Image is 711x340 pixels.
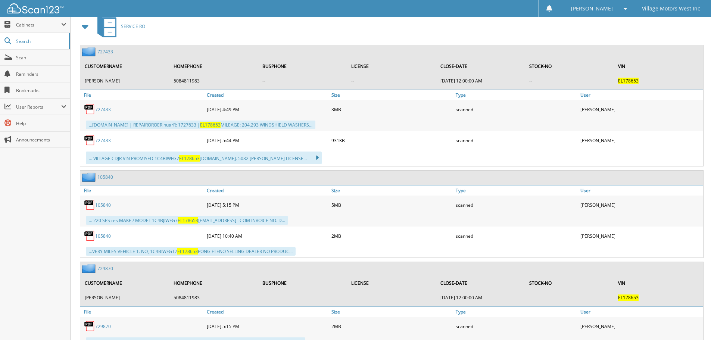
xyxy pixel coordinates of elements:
div: [PERSON_NAME] [579,197,703,212]
td: [PERSON_NAME] [81,75,169,87]
a: Created [205,90,330,100]
th: CLOSE-DATE [437,275,525,291]
span: EL178653 [200,122,221,128]
a: Size [330,307,454,317]
div: scanned [454,197,579,212]
a: File [80,307,205,317]
td: -- [347,75,436,87]
div: ... 220 SES res MAKE / MODEL 1C4BJIWFG7 [EMAIL_ADDRESS] . COM INVOICE NO. D... [86,216,288,225]
th: BUSPHONE [259,59,347,74]
td: -- [259,291,347,304]
span: [PERSON_NAME] [571,6,613,11]
div: [DATE] 5:15 PM [205,197,330,212]
div: [DATE] 10:40 AM [205,228,330,243]
div: [PERSON_NAME] [579,228,703,243]
div: 5MB [330,197,454,212]
span: Cabinets [16,22,61,28]
span: EL178653 [618,294,639,301]
div: ...[DOMAIN_NAME] | REPAIROROER nuarR: 1727633 | MILEAGE: 204,293 WINDSHIELD WASHERS... [86,121,315,129]
a: Size [330,185,454,196]
a: Size [330,90,454,100]
a: 729870 [95,323,111,330]
div: [DATE] 5:44 PM [205,133,330,148]
th: STOCK-NO [526,59,614,74]
iframe: Chat Widget [674,304,711,340]
th: HOMEPHONE [170,275,258,291]
img: PDF.png [84,135,95,146]
span: Bookmarks [16,87,66,94]
a: Created [205,185,330,196]
span: Search [16,38,65,44]
span: EL178653 [177,248,198,255]
div: [DATE] 5:15 PM [205,319,330,334]
div: ... VILLAGE CDJR VIN PROMISED 1C4BIWFG7 [DOMAIN_NAME]. 5032 [PERSON_NAME] LICENSE... [86,152,322,164]
span: EL178653 [618,78,639,84]
div: [PERSON_NAME] [579,102,703,117]
div: scanned [454,228,579,243]
a: 105840 [95,202,111,208]
img: scan123-logo-white.svg [7,3,63,13]
th: LICENSE [347,59,436,74]
div: scanned [454,102,579,117]
td: -- [347,291,436,304]
a: 727433 [95,137,111,144]
div: [PERSON_NAME] [579,319,703,334]
th: LICENSE [347,275,436,291]
td: [DATE] 12:00:00 AM [437,75,525,87]
th: CUSTOMERNAME [81,275,169,291]
span: EL178653 [179,155,200,162]
img: PDF.png [84,199,95,210]
a: User [579,185,703,196]
td: 5084811983 [170,291,258,304]
a: Type [454,185,579,196]
th: CUSTOMERNAME [81,59,169,74]
a: 105840 [97,174,113,180]
span: Scan [16,54,66,61]
a: SERVICE RO [93,12,145,41]
div: [DATE] 4:49 PM [205,102,330,117]
div: 3MB [330,102,454,117]
img: PDF.png [84,104,95,115]
td: -- [259,75,347,87]
th: VIN [614,275,702,291]
div: ...VERY MILES VEHICLE 1. NO, 1C4BIWFGT7 PONG FTENO SELLING DEALER NO PRODUC... [86,247,296,256]
span: Reminders [16,71,66,77]
a: 729870 [97,265,113,272]
td: [DATE] 12:00:00 AM [437,291,525,304]
a: 727433 [95,106,111,113]
div: [PERSON_NAME] [579,133,703,148]
div: 931KB [330,133,454,148]
div: 2MB [330,319,454,334]
img: PDF.png [84,321,95,332]
th: VIN [614,59,702,74]
a: User [579,307,703,317]
img: folder2.png [82,172,97,182]
td: [PERSON_NAME] [81,291,169,304]
span: Announcements [16,137,66,143]
a: 105840 [95,233,111,239]
img: folder2.png [82,264,97,273]
a: File [80,185,205,196]
a: 727433 [97,49,113,55]
span: EL178653 [178,217,198,224]
img: PDF.png [84,230,95,241]
td: -- [526,75,614,87]
a: Type [454,90,579,100]
div: 2MB [330,228,454,243]
span: Help [16,120,66,127]
a: File [80,90,205,100]
div: scanned [454,319,579,334]
img: folder2.png [82,47,97,56]
div: scanned [454,133,579,148]
td: 5084811983 [170,75,258,87]
span: SERVICE RO [121,23,145,29]
a: User [579,90,703,100]
th: CLOSE-DATE [437,59,525,74]
th: STOCK-NO [526,275,614,291]
a: Created [205,307,330,317]
th: BUSPHONE [259,275,347,291]
td: -- [526,291,614,304]
a: Type [454,307,579,317]
span: Village Motors West Inc [642,6,700,11]
span: User Reports [16,104,61,110]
